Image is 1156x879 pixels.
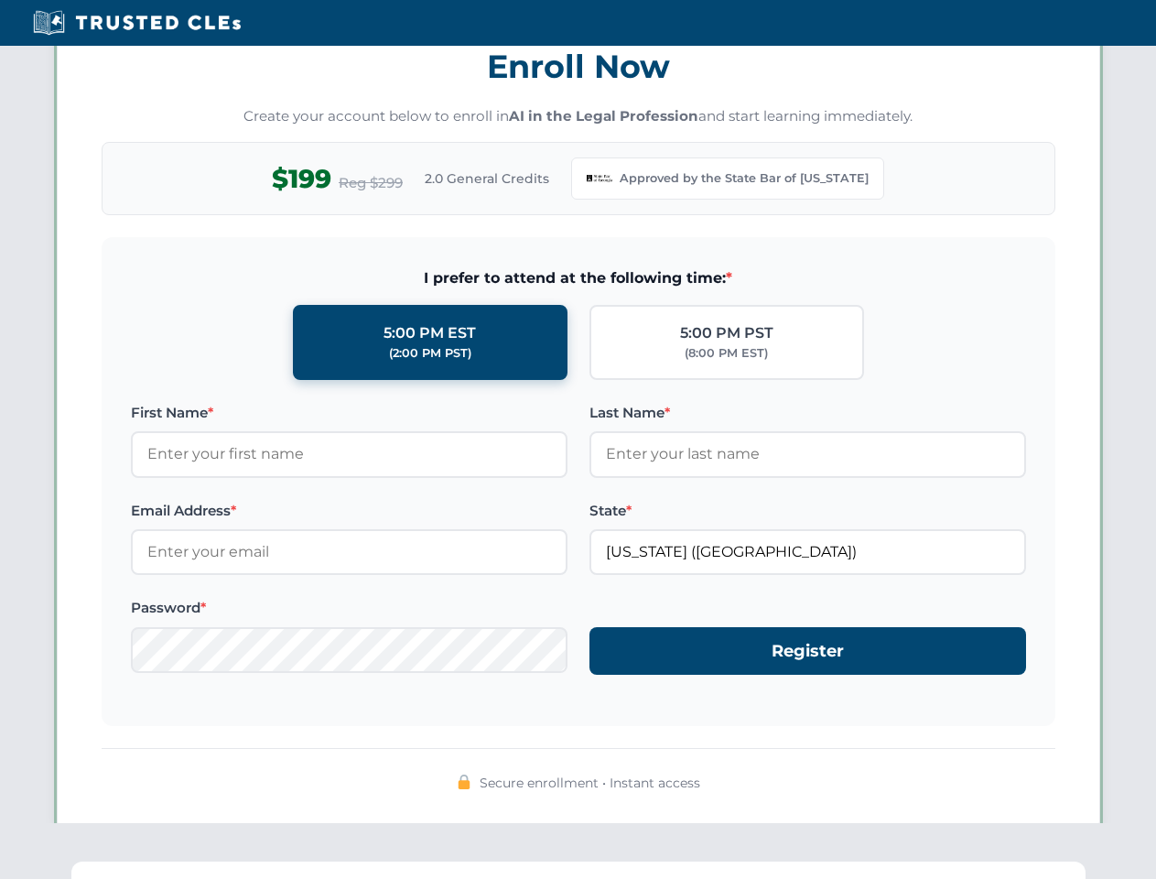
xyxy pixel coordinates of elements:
[589,627,1026,676] button: Register
[509,107,698,125] strong: AI in the Legal Profession
[102,38,1055,95] h3: Enroll Now
[131,597,567,619] label: Password
[384,321,476,345] div: 5:00 PM EST
[131,402,567,424] label: First Name
[27,9,246,37] img: Trusted CLEs
[457,775,471,789] img: 🔒
[685,344,768,363] div: (8:00 PM EST)
[589,402,1026,424] label: Last Name
[480,773,700,793] span: Secure enrollment • Instant access
[131,266,1026,290] span: I prefer to attend at the following time:
[339,172,403,194] span: Reg $299
[131,431,567,477] input: Enter your first name
[389,344,471,363] div: (2:00 PM PST)
[589,431,1026,477] input: Enter your last name
[131,500,567,522] label: Email Address
[587,166,612,191] img: Georgia Bar
[680,321,773,345] div: 5:00 PM PST
[102,106,1055,127] p: Create your account below to enroll in and start learning immediately.
[425,168,549,189] span: 2.0 General Credits
[131,529,567,575] input: Enter your email
[589,500,1026,522] label: State
[272,158,331,200] span: $199
[620,169,869,188] span: Approved by the State Bar of [US_STATE]
[589,529,1026,575] input: Georgia (GA)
